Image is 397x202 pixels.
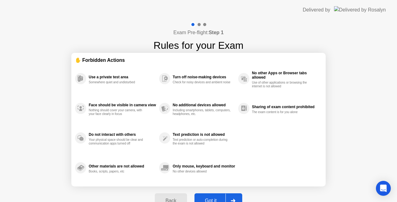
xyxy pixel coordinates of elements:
[252,81,310,88] div: Use of other applications or browsing the internet is not allowed
[173,103,235,107] div: No additional devices allowed
[173,164,235,168] div: Only mouse, keyboard and monitor
[173,138,231,145] div: Text prediction or auto-completion during the exam is not allowed
[89,108,147,116] div: Nothing should cover your camera, with your face clearly in focus
[89,132,156,137] div: Do not interact with others
[89,75,156,79] div: Use a private test area
[173,132,235,137] div: Text prediction is not allowed
[89,164,156,168] div: Other materials are not allowed
[173,80,231,84] div: Check for noisy devices and ambient noise
[154,38,243,53] h1: Rules for your Exam
[173,29,224,36] h4: Exam Pre-flight:
[89,170,147,173] div: Books, scripts, papers, etc
[252,71,319,80] div: No other Apps or Browser tabs allowed
[75,57,322,64] div: ✋ Forbidden Actions
[89,80,147,84] div: Somewhere quiet and undisturbed
[303,6,330,14] div: Delivered by
[209,30,224,35] b: Step 1
[173,170,231,173] div: No other devices allowed
[173,108,231,116] div: Including smartphones, tablets, computers, headphones, etc.
[376,181,391,196] div: Open Intercom Messenger
[252,110,310,114] div: The exam content is for you alone
[89,138,147,145] div: Your physical space should be clear and communication apps turned off
[173,75,235,79] div: Turn off noise-making devices
[89,103,156,107] div: Face should be visible in camera view
[252,105,319,109] div: Sharing of exam content prohibited
[334,6,386,13] img: Delivered by Rosalyn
